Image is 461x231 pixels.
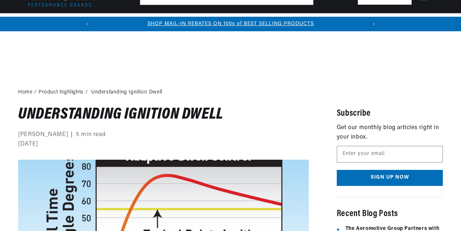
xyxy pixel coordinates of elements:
[367,17,381,31] button: Translation missing: en.sections.announcements.next_announcement
[337,123,443,142] p: Get our monthly blog articles right in your inbox.
[271,13,324,31] summary: Battery Products
[94,20,367,28] div: 1 of 2
[76,130,105,140] span: 5 min read
[18,130,68,140] span: [PERSON_NAME]
[337,146,442,162] input: Email
[80,17,94,31] button: Translation missing: en.sections.announcements.previous_announcement
[18,88,32,96] a: Home
[18,88,443,96] nav: breadcrumbs
[147,21,314,27] a: SHOP MAIL-IN REBATES ON 100s of BEST SELLING PRODUCTS
[375,13,413,31] summary: Motorcycle
[337,108,443,120] h5: Subscribe
[18,108,309,122] h1: Understanding Ignition Dwell
[337,208,443,220] h5: Recent Blog Posts
[324,13,375,31] summary: Spark Plug Wires
[91,88,162,96] li: Understanding Ignition Dwell
[39,88,84,96] a: Product highlights
[94,20,367,28] div: Announcement
[337,170,443,186] button: Subscribe
[18,13,77,31] summary: Ignition Conversions
[229,13,271,31] summary: Engine Swaps
[137,13,229,31] summary: Headers, Exhausts & Components
[18,140,38,149] time: [DATE]
[77,13,137,31] summary: Coils & Distributors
